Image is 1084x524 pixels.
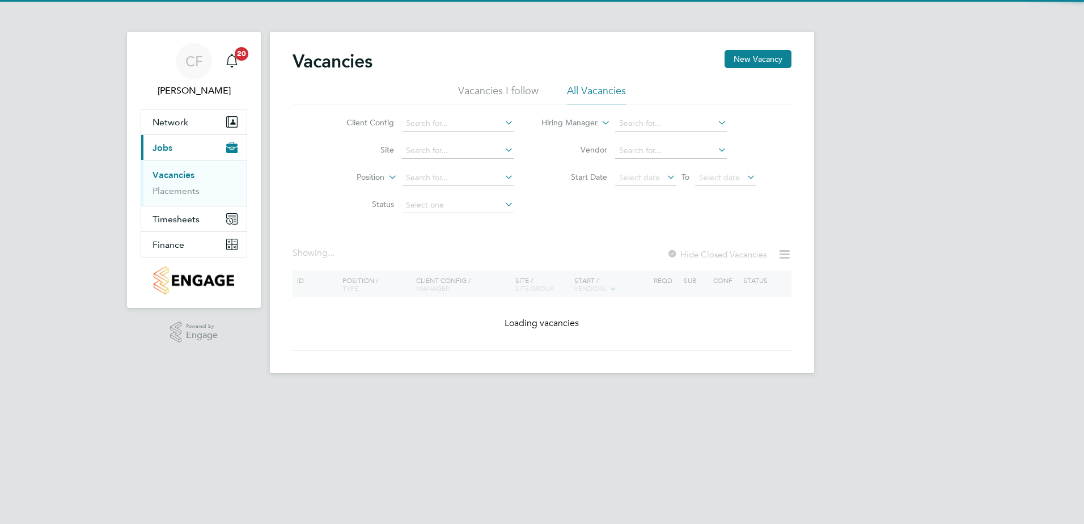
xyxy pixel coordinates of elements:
label: Start Date [542,172,607,182]
input: Select one [402,197,514,213]
label: Position [319,172,384,183]
span: CF [185,54,203,69]
li: All Vacancies [567,84,626,104]
button: New Vacancy [725,50,791,68]
a: Placements [153,185,200,196]
button: Finance [141,232,247,257]
label: Hiring Manager [532,117,598,129]
div: Jobs [141,160,247,206]
a: Vacancies [153,170,194,180]
span: Jobs [153,142,172,153]
a: Powered byEngage [170,322,218,343]
button: Timesheets [141,206,247,231]
span: Engage [186,331,218,340]
a: Go to home page [141,267,247,294]
span: Powered by [186,322,218,331]
label: Client Config [329,117,394,128]
span: 20 [235,47,248,61]
button: Network [141,109,247,134]
label: Hide Closed Vacancies [667,249,767,260]
a: CF[PERSON_NAME] [141,43,247,98]
button: Jobs [141,135,247,160]
nav: Main navigation [127,32,261,308]
input: Search for... [402,116,514,132]
span: Finance [153,239,184,250]
label: Status [329,199,394,209]
input: Search for... [615,143,727,159]
img: countryside-properties-logo-retina.png [154,267,234,294]
label: Vendor [542,145,607,155]
span: ... [328,247,334,259]
label: Site [329,145,394,155]
span: Clare Foster [141,84,247,98]
span: Select date [619,172,660,183]
a: 20 [221,43,243,79]
span: Timesheets [153,214,200,225]
li: Vacancies I follow [458,84,539,104]
input: Search for... [402,143,514,159]
input: Search for... [402,170,514,186]
div: Showing [293,247,337,259]
h2: Vacancies [293,50,372,73]
span: Network [153,117,188,128]
span: To [678,170,693,184]
input: Search for... [615,116,727,132]
span: Select date [699,172,740,183]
